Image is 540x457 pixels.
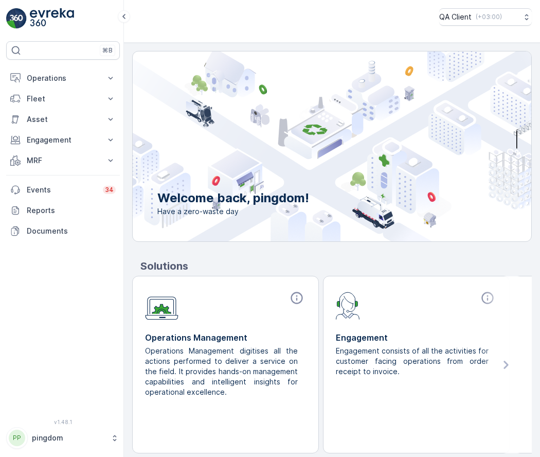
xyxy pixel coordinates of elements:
[439,12,472,22] p: QA Client
[6,150,120,171] button: MRF
[6,89,120,109] button: Fleet
[439,8,532,26] button: QA Client(+03:00)
[27,226,116,236] p: Documents
[6,130,120,150] button: Engagement
[6,200,120,221] a: Reports
[157,206,309,217] span: Have a zero-waste day
[476,13,502,21] p: ( +03:00 )
[145,291,178,320] img: module-icon
[6,68,120,89] button: Operations
[102,46,113,55] p: ⌘B
[6,180,120,200] a: Events34
[27,185,97,195] p: Events
[32,433,105,443] p: pingdom
[86,51,531,241] img: city illustration
[140,258,532,274] p: Solutions
[336,331,497,344] p: Engagement
[6,8,27,29] img: logo
[157,190,309,206] p: Welcome back, pingdom!
[27,155,99,166] p: MRF
[27,94,99,104] p: Fleet
[6,109,120,130] button: Asset
[27,135,99,145] p: Engagement
[6,427,120,449] button: PPpingdom
[27,114,99,125] p: Asset
[6,221,120,241] a: Documents
[30,8,74,29] img: logo_light-DOdMpM7g.png
[9,430,25,446] div: PP
[336,291,360,320] img: module-icon
[6,419,120,425] span: v 1.48.1
[27,73,99,83] p: Operations
[105,186,114,194] p: 34
[145,331,306,344] p: Operations Management
[145,346,298,397] p: Operations Management digitises all the actions performed to deliver a service on the field. It p...
[27,205,116,216] p: Reports
[336,346,489,377] p: Engagement consists of all the activities for customer facing operations from order receipt to in...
